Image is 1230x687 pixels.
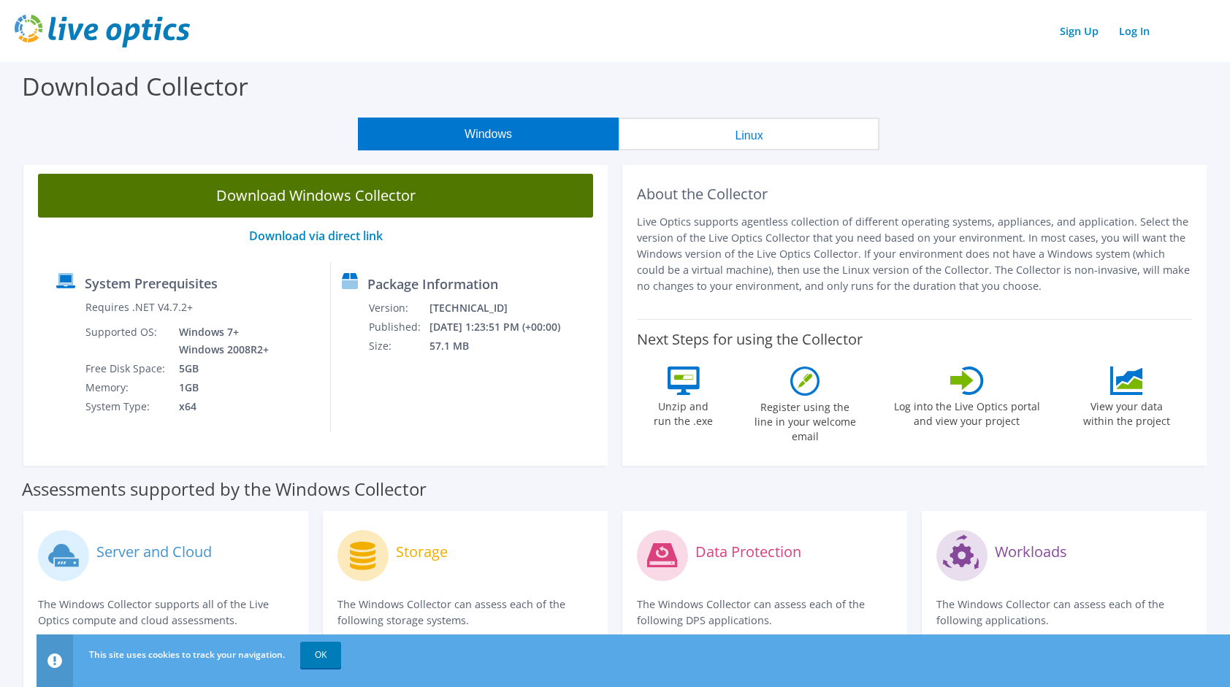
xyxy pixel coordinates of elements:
label: Download Collector [22,69,248,103]
label: Data Protection [695,545,801,559]
td: Free Disk Space: [85,359,168,378]
label: Next Steps for using the Collector [637,331,863,348]
a: OK [300,642,341,668]
td: [TECHNICAL_ID] [429,299,580,318]
td: System Type: [85,397,168,416]
td: [DATE] 1:23:51 PM (+00:00) [429,318,580,337]
label: Workloads [995,545,1067,559]
span: This site uses cookies to track your navigation. [89,648,285,661]
label: System Prerequisites [85,276,218,291]
p: Live Optics supports agentless collection of different operating systems, appliances, and applica... [637,214,1192,294]
label: Package Information [367,277,498,291]
label: Log into the Live Optics portal and view your project [893,395,1041,429]
label: Register using the line in your welcome email [750,396,860,444]
td: Memory: [85,378,168,397]
td: 57.1 MB [429,337,580,356]
button: Windows [358,118,619,150]
td: Version: [368,299,429,318]
a: Download Windows Collector [38,174,593,218]
a: Log In [1112,20,1157,42]
p: The Windows Collector can assess each of the following DPS applications. [637,596,893,629]
label: View your data within the project [1074,395,1179,429]
label: Assessments supported by the Windows Collector [22,482,427,496]
label: Storage [396,545,448,559]
td: 1GB [168,378,272,397]
td: 5GB [168,359,272,378]
p: The Windows Collector can assess each of the following applications. [936,596,1192,629]
td: Supported OS: [85,323,168,359]
label: Requires .NET V4.7.2+ [85,300,193,315]
h2: About the Collector [637,185,1192,203]
a: Download via direct link [249,228,383,244]
label: Unzip and run the .exe [650,395,717,429]
img: live_optics_svg.svg [15,15,190,47]
td: Windows 7+ Windows 2008R2+ [168,323,272,359]
label: Server and Cloud [96,545,212,559]
td: x64 [168,397,272,416]
button: Linux [619,118,879,150]
a: Sign Up [1053,20,1106,42]
p: The Windows Collector can assess each of the following storage systems. [337,596,593,629]
p: The Windows Collector supports all of the Live Optics compute and cloud assessments. [38,596,294,629]
td: Published: [368,318,429,337]
td: Size: [368,337,429,356]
